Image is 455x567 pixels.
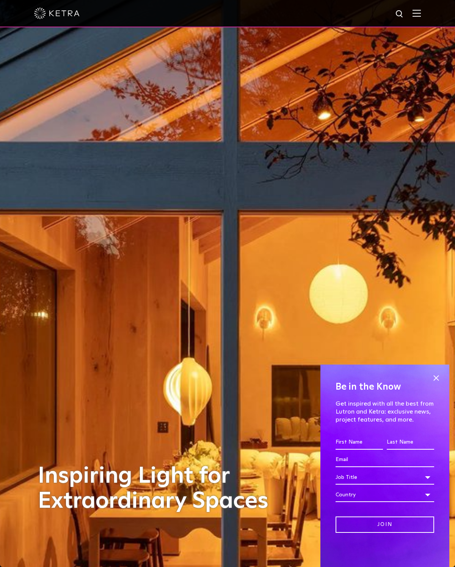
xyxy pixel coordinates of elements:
h4: Be in the Know [336,380,434,394]
input: Last Name [387,435,434,450]
img: ketra-logo-2019-white [34,8,80,19]
div: Country [336,488,434,502]
img: search icon [395,9,405,19]
img: Hamburger%20Nav.svg [413,9,421,17]
h1: Inspiring Light for Extraordinary Spaces [38,464,284,514]
input: Email [336,453,434,467]
p: Get inspired with all the best from Lutron and Ketra: exclusive news, project features, and more. [336,400,434,423]
div: Job Title [336,470,434,485]
input: First Name [336,435,383,450]
input: Join [336,516,434,533]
